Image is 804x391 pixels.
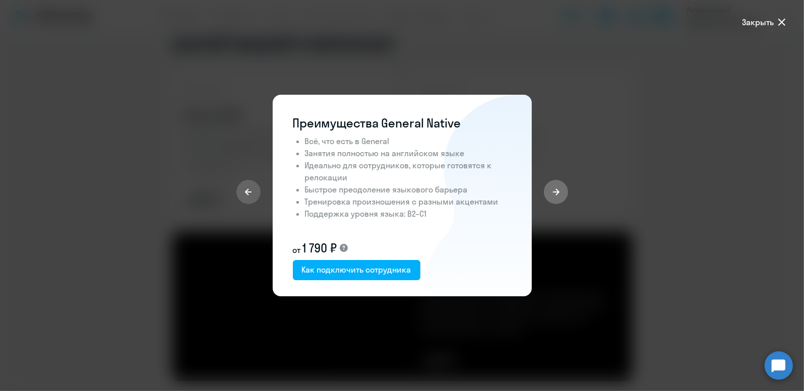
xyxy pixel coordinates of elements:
[293,260,420,280] button: Как подключить сотрудника
[381,115,461,131] span: General Native
[305,208,512,220] li: Поддержка уровня языка: В2–С1
[305,135,512,147] li: Всё, что есть в General
[302,264,411,276] div: Как подключить сотрудника
[293,115,379,131] span: Преимущества
[303,240,337,256] span: 1 790 ₽
[305,183,512,195] li: Быстрое преодоление языкового барьера
[305,195,512,208] li: Тренировка произношения с разными акцентами
[305,147,512,159] li: Занятия полностью на английском языке
[742,16,774,28] span: Закрыть
[293,244,301,256] small: от
[305,159,512,183] li: Идеально для сотрудников, которые готовятся к релокации
[424,95,532,296] img: product-background-2.svg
